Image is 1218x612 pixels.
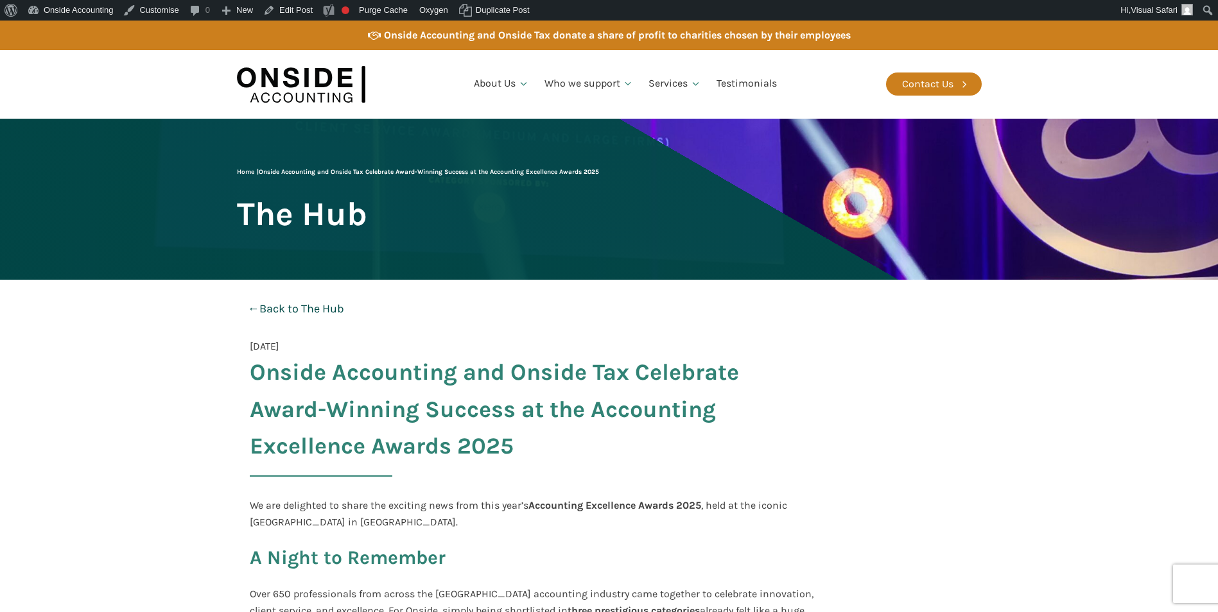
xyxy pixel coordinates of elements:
p: We are delighted to share the exciting news from this year’s , held at the iconic [GEOGRAPHIC_DAT... [250,497,820,530]
a: Services [641,62,709,106]
a: Testimonials [709,62,785,106]
a: Home [237,168,254,176]
h1: The Hub [237,196,367,232]
b: ← [248,302,259,316]
a: About Us [466,62,537,106]
span: Visual Safari [1131,5,1178,15]
div: Contact Us [902,76,953,92]
img: Onside Accounting [237,60,365,109]
a: ←Back to The Hub [237,293,355,325]
span: Onside Accounting and Onside Tax Celebrate Award-Winning Success at the Accounting Excellence Awa... [259,168,599,176]
strong: A Night to Remember [250,546,446,569]
strong: Accounting Excellence Awards 2025 [528,499,701,511]
a: Who we support [537,62,641,106]
span: Onside Accounting and Onside Tax Celebrate Award-Winning Success at the Accounting Excellence Awa... [250,354,820,465]
div: Onside Accounting and Onside Tax donate a share of profit to charities chosen by their employees [384,27,851,44]
span: [DATE] [250,338,279,355]
span: | [237,168,599,176]
div: Focus keyphrase not set [342,6,349,14]
a: Contact Us [886,72,982,96]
